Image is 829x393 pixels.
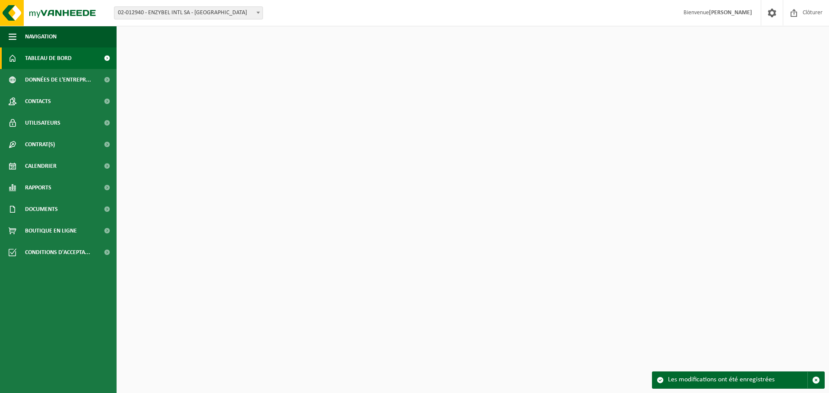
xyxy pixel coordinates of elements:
[25,177,51,198] span: Rapports
[114,7,263,19] span: 02-012940 - ENZYBEL INTL SA - VILLERS-LE-BOUILLET
[25,220,77,242] span: Boutique en ligne
[114,6,263,19] span: 02-012940 - ENZYBEL INTL SA - VILLERS-LE-BOUILLET
[25,91,51,112] span: Contacts
[709,9,752,16] strong: [PERSON_NAME]
[25,47,72,69] span: Tableau de bord
[25,155,57,177] span: Calendrier
[668,372,807,388] div: Les modifications ont été enregistrées
[25,69,91,91] span: Données de l'entrepr...
[25,26,57,47] span: Navigation
[25,242,90,263] span: Conditions d'accepta...
[25,112,60,134] span: Utilisateurs
[25,198,58,220] span: Documents
[25,134,55,155] span: Contrat(s)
